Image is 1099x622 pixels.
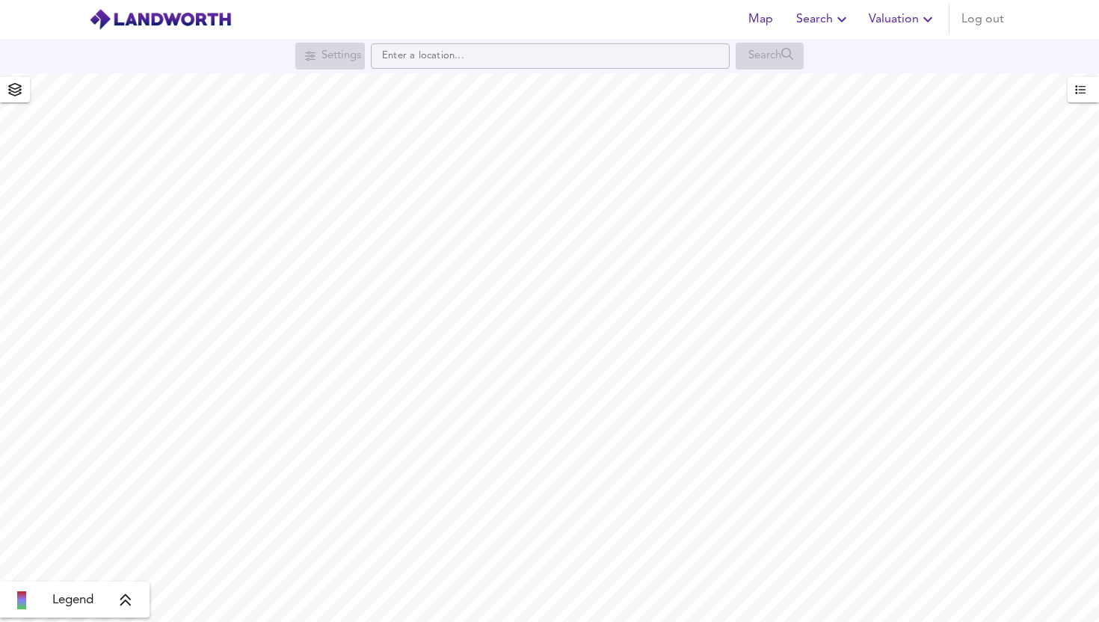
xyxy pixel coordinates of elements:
[89,8,232,31] img: logo
[955,4,1010,34] button: Log out
[736,4,784,34] button: Map
[371,43,730,69] input: Enter a location...
[295,43,365,70] div: Search for a location first or explore the map
[742,9,778,30] span: Map
[52,591,93,609] span: Legend
[796,9,851,30] span: Search
[869,9,937,30] span: Valuation
[863,4,943,34] button: Valuation
[736,43,804,70] div: Search for a location first or explore the map
[790,4,857,34] button: Search
[961,9,1004,30] span: Log out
